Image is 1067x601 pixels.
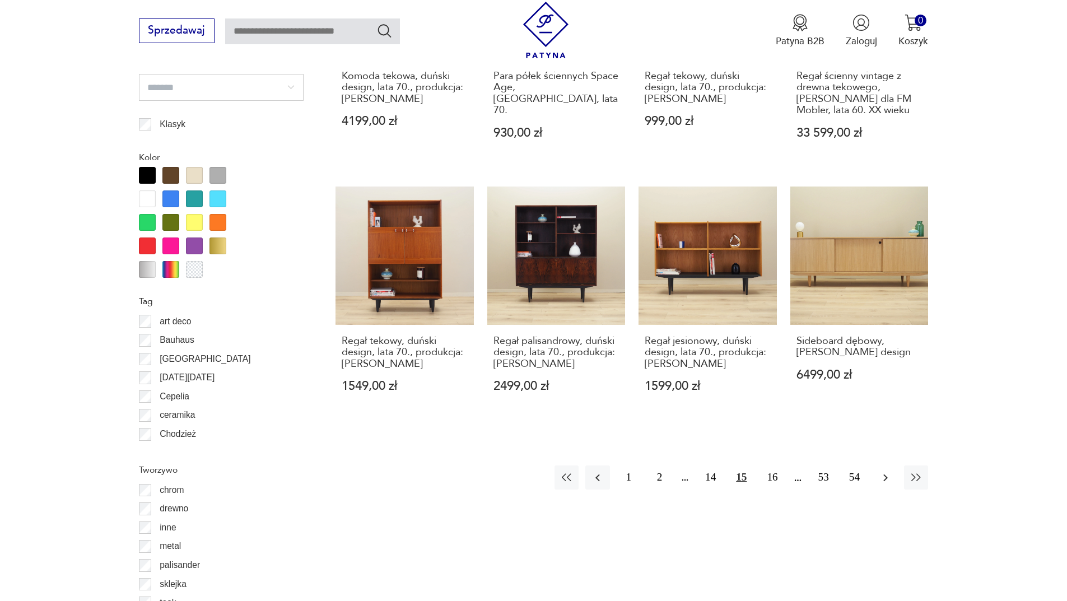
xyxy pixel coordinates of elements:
[493,71,619,117] h3: Para półek ściennych Space Age, [GEOGRAPHIC_DATA], lata 70.
[791,14,809,31] img: Ikona medalu
[776,14,824,48] button: Patyna B2B
[898,14,928,48] button: 0Koszyk
[493,336,619,370] h3: Regał palisandrowy, duński design, lata 70., produkcja: [PERSON_NAME]
[342,380,468,392] p: 1549,00 zł
[139,18,215,43] button: Sprzedawaj
[852,14,870,31] img: Ikonka użytkownika
[160,520,176,535] p: inne
[139,463,304,477] p: Tworzywo
[160,558,200,572] p: palisander
[729,465,753,490] button: 15
[915,15,926,26] div: 0
[139,150,304,165] p: Kolor
[796,369,922,381] p: 6499,00 zł
[645,380,771,392] p: 1599,00 zł
[342,71,468,105] h3: Komoda tekowa, duński design, lata 70., produkcja: [PERSON_NAME]
[846,35,877,48] p: Zaloguj
[342,115,468,127] p: 4199,00 zł
[846,14,877,48] button: Zaloguj
[518,2,574,58] img: Patyna - sklep z meblami i dekoracjami vintage
[645,336,771,370] h3: Regał jesionowy, duński design, lata 70., produkcja: [PERSON_NAME]
[160,314,191,329] p: art deco
[139,27,215,36] a: Sprzedawaj
[160,389,189,404] p: Cepelia
[905,14,922,31] img: Ikona koszyka
[487,187,626,418] a: Regał palisandrowy, duński design, lata 70., produkcja: Omann JunRegał palisandrowy, duński desig...
[698,465,723,490] button: 14
[160,427,196,441] p: Chodzież
[160,352,250,366] p: [GEOGRAPHIC_DATA]
[776,35,824,48] p: Patyna B2B
[796,127,922,139] p: 33 599,00 zł
[160,408,195,422] p: ceramika
[160,577,187,591] p: sklejka
[160,501,188,516] p: drewno
[760,465,784,490] button: 16
[160,539,181,553] p: metal
[139,294,304,309] p: Tag
[647,465,672,490] button: 2
[796,71,922,117] h3: Regał ścienny vintage z drewna tekowego, [PERSON_NAME] dla FM Mobler, lata 60. XX wieku
[639,187,777,418] a: Regał jesionowy, duński design, lata 70., produkcja: Lyby MøblerRegał jesionowy, duński design, l...
[160,117,185,132] p: Klasyk
[790,187,929,418] a: Sideboard dębowy, skandynawski designSideboard dębowy, [PERSON_NAME] design6499,00 zł
[336,187,474,418] a: Regał tekowy, duński design, lata 70., produkcja: DaniaRegał tekowy, duński design, lata 70., pro...
[160,483,184,497] p: chrom
[617,465,641,490] button: 1
[898,35,928,48] p: Koszyk
[796,336,922,358] h3: Sideboard dębowy, [PERSON_NAME] design
[376,22,393,39] button: Szukaj
[493,127,619,139] p: 930,00 zł
[493,380,619,392] p: 2499,00 zł
[812,465,836,490] button: 53
[645,71,771,105] h3: Regał tekowy, duński design, lata 70., produkcja: [PERSON_NAME]
[160,446,193,460] p: Ćmielów
[342,336,468,370] h3: Regał tekowy, duński design, lata 70., produkcja: [PERSON_NAME]
[160,333,194,347] p: Bauhaus
[842,465,866,490] button: 54
[645,115,771,127] p: 999,00 zł
[776,14,824,48] a: Ikona medaluPatyna B2B
[160,370,215,385] p: [DATE][DATE]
